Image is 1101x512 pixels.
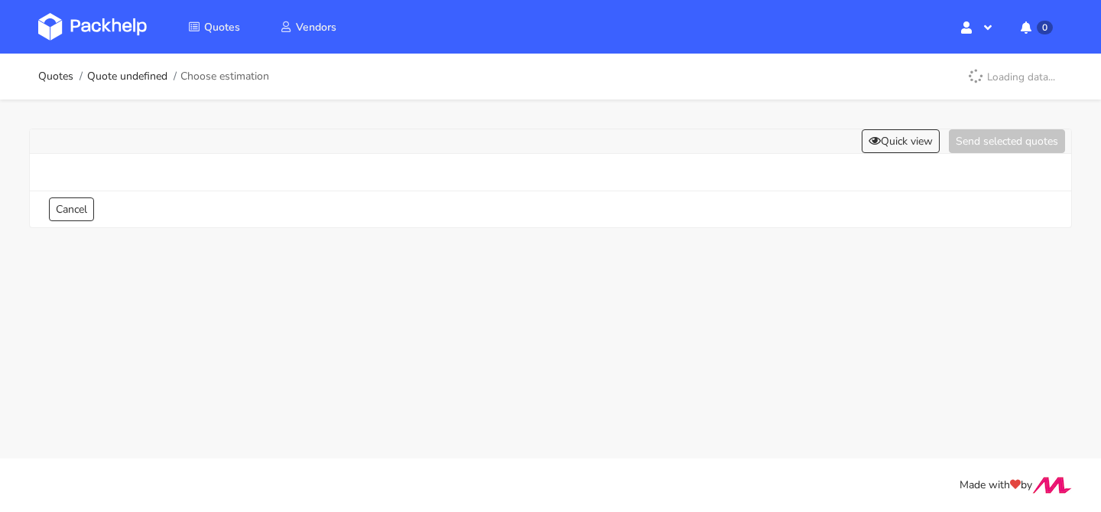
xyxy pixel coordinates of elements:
[204,20,240,34] span: Quotes
[170,13,258,41] a: Quotes
[87,70,167,83] a: Quote undefined
[1037,21,1053,34] span: 0
[1032,477,1072,494] img: Move Closer
[862,129,940,153] button: Quick view
[1008,13,1063,41] button: 0
[38,13,147,41] img: Dashboard
[949,129,1065,153] button: Send selected quotes
[960,64,1063,90] p: Loading data...
[261,13,355,41] a: Vendors
[180,70,269,83] span: Choose estimation
[38,61,269,92] nav: breadcrumb
[18,477,1083,494] div: Made with by
[38,70,73,83] a: Quotes
[49,197,94,221] a: Cancel
[296,20,336,34] span: Vendors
